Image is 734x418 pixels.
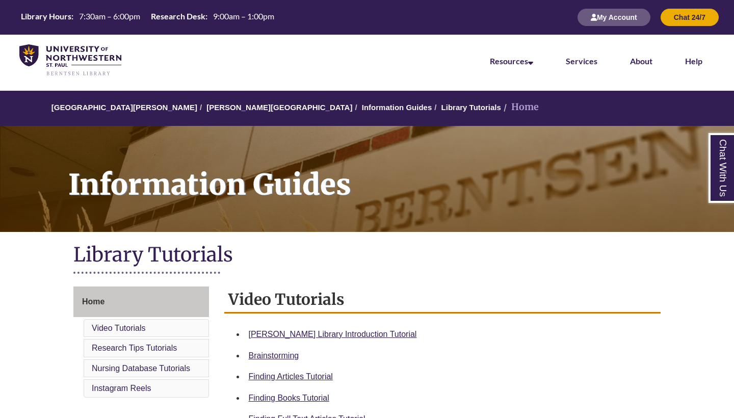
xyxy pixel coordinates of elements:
[206,103,352,112] a: [PERSON_NAME][GEOGRAPHIC_DATA]
[249,351,299,360] a: Brainstorming
[92,364,190,373] a: Nursing Database Tutorials
[73,286,209,317] a: Home
[92,384,151,393] a: Instagram Reels
[73,242,661,269] h1: Library Tutorials
[92,324,146,332] a: Video Tutorials
[578,9,650,26] button: My Account
[224,286,661,313] h2: Video Tutorials
[441,103,501,112] a: Library Tutorials
[73,286,209,400] div: Guide Page Menu
[566,56,597,66] a: Services
[362,103,432,112] a: Information Guides
[92,344,177,352] a: Research Tips Tutorials
[79,11,140,21] span: 7:30am – 6:00pm
[490,56,533,66] a: Resources
[249,394,329,402] a: Finding Books Tutorial
[17,11,75,22] th: Library Hours:
[578,13,650,21] a: My Account
[19,44,121,76] img: UNWSP Library Logo
[213,11,274,21] span: 9:00am – 1:00pm
[57,126,734,219] h1: Information Guides
[685,56,702,66] a: Help
[630,56,652,66] a: About
[51,103,197,112] a: [GEOGRAPHIC_DATA][PERSON_NAME]
[501,100,539,115] li: Home
[17,11,278,24] a: Hours Today
[661,13,719,21] a: Chat 24/7
[661,9,719,26] button: Chat 24/7
[147,11,209,22] th: Research Desk:
[249,330,417,338] a: [PERSON_NAME] Library Introduction Tutorial
[249,372,333,381] a: Finding Articles Tutorial
[17,11,278,23] table: Hours Today
[82,297,104,306] span: Home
